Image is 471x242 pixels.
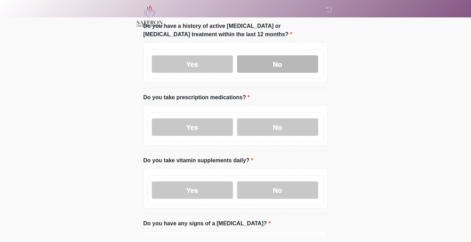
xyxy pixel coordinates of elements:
[143,93,250,102] label: Do you take prescription medications?
[136,5,164,27] img: Saffron Laser Aesthetics and Medical Spa Logo
[152,55,233,73] label: Yes
[152,118,233,136] label: Yes
[237,181,318,199] label: No
[152,181,233,199] label: Yes
[143,156,253,165] label: Do you take vitamin supplements daily?
[237,55,318,73] label: No
[237,118,318,136] label: No
[143,219,271,228] label: Do you have any signs of a [MEDICAL_DATA]?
